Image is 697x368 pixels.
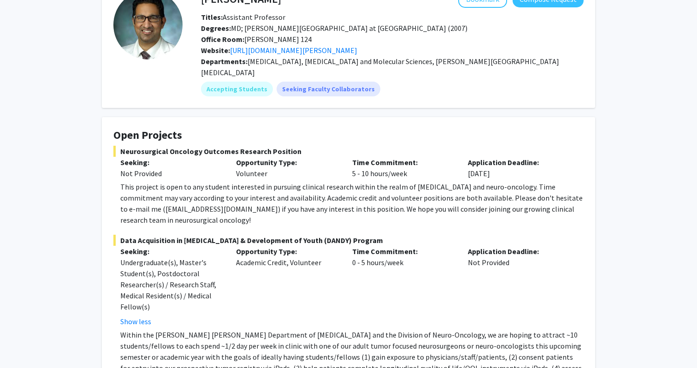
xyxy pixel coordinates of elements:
p: Opportunity Type: [236,157,338,168]
div: 0 - 5 hours/week [345,246,461,327]
h4: Open Projects [113,129,584,142]
mat-chip: Seeking Faculty Collaborators [277,82,380,96]
div: This project is open to any student interested in pursuing clinical research within the realm of ... [120,181,584,226]
mat-chip: Accepting Students [201,82,273,96]
b: Office Room: [201,35,244,44]
div: 5 - 10 hours/week [345,157,461,179]
span: Assistant Professor [201,12,285,22]
p: Seeking: [120,246,222,257]
div: Not Provided [120,168,222,179]
iframe: Chat [7,326,39,361]
span: [PERSON_NAME] 124 [201,35,312,44]
p: Time Commitment: [352,157,454,168]
b: Website: [201,46,230,55]
a: Opens in a new tab [230,46,357,55]
div: [DATE] [461,157,577,179]
p: Application Deadline: [468,157,570,168]
p: Time Commitment: [352,246,454,257]
b: Departments: [201,57,248,66]
span: Neurosurgical Oncology Outcomes Research Position [113,146,584,157]
div: Undergraduate(s), Master's Student(s), Postdoctoral Researcher(s) / Research Staff, Medical Resid... [120,257,222,312]
div: Academic Credit, Volunteer [229,246,345,327]
b: Titles: [201,12,223,22]
button: Show less [120,316,151,327]
div: Volunteer [229,157,345,179]
span: Data Acquisition in [MEDICAL_DATA] & Development of Youth (DANDY) Program [113,235,584,246]
p: Opportunity Type: [236,246,338,257]
b: Degrees: [201,24,231,33]
span: [MEDICAL_DATA], [MEDICAL_DATA] and Molecular Sciences, [PERSON_NAME][GEOGRAPHIC_DATA][MEDICAL_DATA] [201,57,559,77]
p: Application Deadline: [468,246,570,257]
div: Not Provided [461,246,577,327]
p: Seeking: [120,157,222,168]
span: MD; [PERSON_NAME][GEOGRAPHIC_DATA] at [GEOGRAPHIC_DATA] (2007) [201,24,467,33]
